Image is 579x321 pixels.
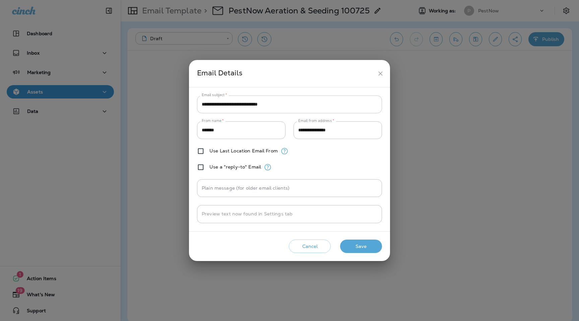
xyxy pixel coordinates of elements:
[202,92,227,98] label: Email subject
[209,148,278,153] label: Use Last Location Email From
[289,240,331,253] button: Cancel
[340,240,382,253] button: Save
[197,67,374,80] div: Email Details
[209,164,261,170] label: Use a "reply-to" Email
[298,118,334,123] label: Email from address
[374,67,387,80] button: close
[202,118,224,123] label: From name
